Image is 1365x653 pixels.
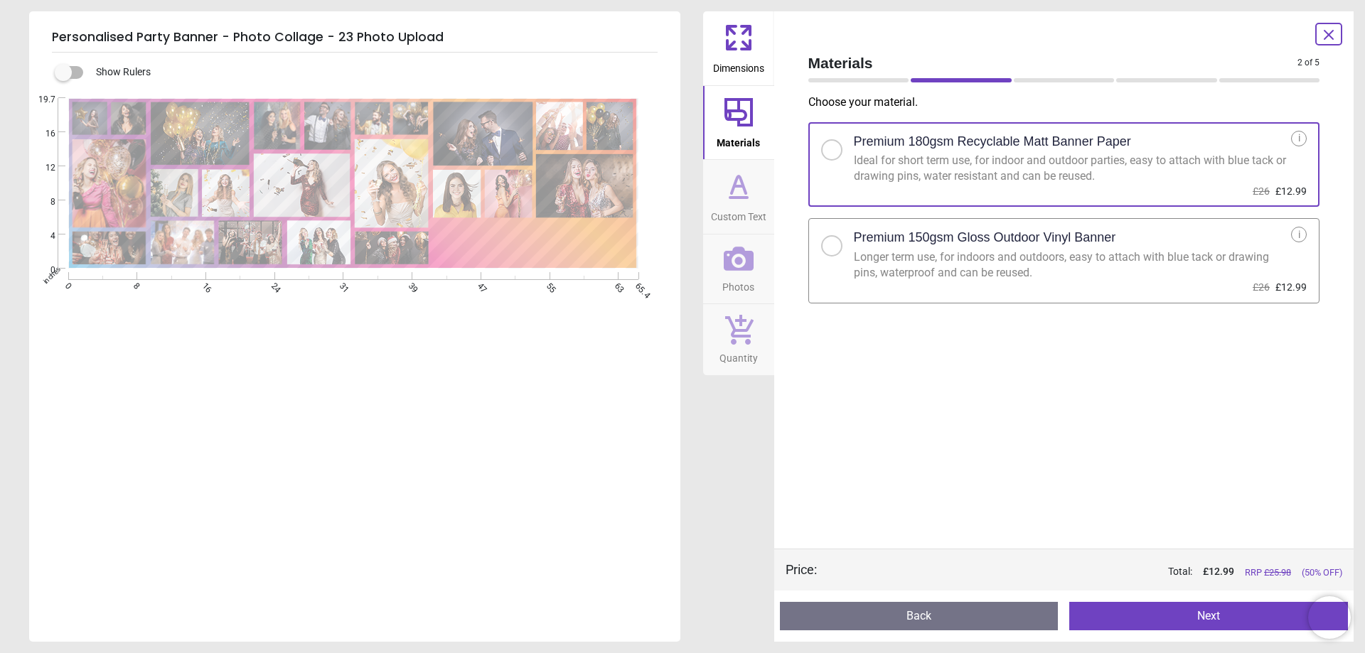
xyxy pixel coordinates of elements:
span: 2 of 5 [1297,57,1319,69]
span: (50% OFF) [1302,566,1342,579]
span: Custom Text [711,203,766,225]
span: 8 [28,196,55,208]
h2: Premium 150gsm Gloss Outdoor Vinyl Banner [854,229,1116,247]
span: £12.99 [1275,281,1307,293]
button: Quantity [703,304,774,375]
button: Next [1069,602,1348,630]
button: Materials [703,86,774,160]
p: Choose your material . [808,95,1332,110]
span: £12.99 [1275,185,1307,197]
span: Photos [722,274,754,295]
div: Price : [786,561,817,578]
h2: Premium 180gsm Recyclable Matt Banner Paper [854,133,1131,151]
span: 16 [28,128,55,140]
span: 12.99 [1209,566,1234,577]
button: Back [780,602,1059,630]
span: RRP [1245,566,1291,579]
span: £26 [1253,185,1270,197]
span: Dimensions [713,55,764,76]
div: Total: [838,565,1343,579]
div: i [1291,131,1307,146]
span: £ 25.98 [1264,567,1291,578]
span: 0 [28,264,55,276]
span: £ [1203,565,1234,579]
h5: Personalised Party Banner - Photo Collage - 23 Photo Upload [52,23,658,53]
div: Show Rulers [63,64,680,81]
span: Materials [717,129,760,151]
div: Ideal for short term use, for indoor and outdoor parties, easy to attach with blue tack or drawin... [854,153,1292,185]
span: Quantity [719,345,758,366]
div: i [1291,227,1307,242]
span: 19.7 [28,94,55,106]
span: 4 [28,230,55,242]
button: Custom Text [703,160,774,234]
span: Materials [808,53,1298,73]
iframe: Brevo live chat [1308,596,1351,639]
button: Dimensions [703,11,774,85]
div: Longer term use, for indoors and outdoors, easy to attach with blue tack or drawing pins, waterpr... [854,249,1292,281]
span: £26 [1253,281,1270,293]
button: Photos [703,234,774,304]
span: 12 [28,162,55,174]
